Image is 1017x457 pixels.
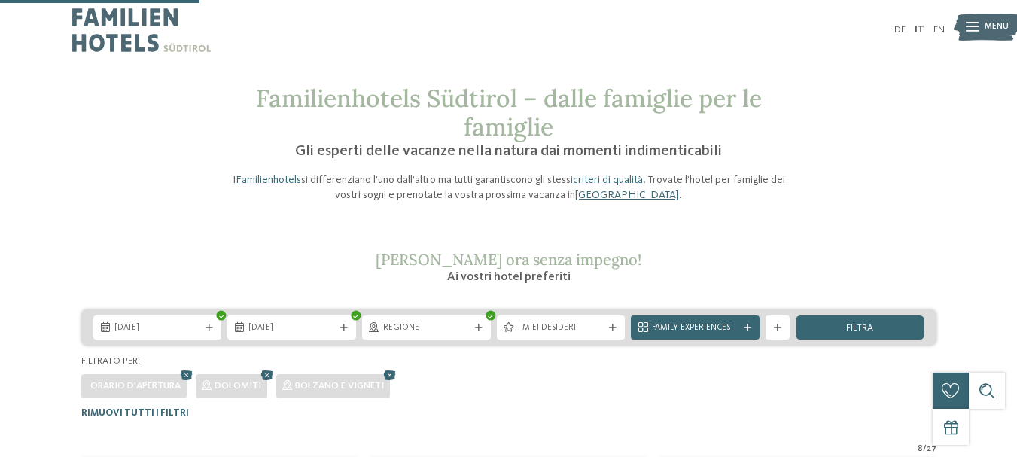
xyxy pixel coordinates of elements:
span: I miei desideri [518,322,604,334]
span: Regione [383,322,470,334]
span: Menu [985,21,1009,33]
span: Bolzano e vigneti [295,381,384,391]
span: Filtrato per: [81,356,140,366]
span: Family Experiences [652,322,738,334]
span: Orario d'apertura [90,381,181,391]
a: EN [933,25,945,35]
span: Dolomiti [215,381,261,391]
span: 8 [918,443,923,455]
span: / [923,443,927,455]
span: Familienhotels Südtirol – dalle famiglie per le famiglie [256,83,762,142]
a: DE [894,25,906,35]
a: Familienhotels [236,175,301,185]
a: IT [915,25,924,35]
span: Ai vostri hotel preferiti [447,271,571,283]
span: [PERSON_NAME] ora senza impegno! [376,250,641,269]
span: [DATE] [248,322,335,334]
a: criteri di qualità [573,175,643,185]
span: Rimuovi tutti i filtri [81,408,189,418]
span: filtra [846,324,873,334]
span: [DATE] [114,322,201,334]
a: [GEOGRAPHIC_DATA] [575,190,679,200]
span: Gli esperti delle vacanze nella natura dai momenti indimenticabili [295,144,722,159]
p: I si differenziano l’uno dall’altro ma tutti garantiscono gli stessi . Trovate l’hotel per famigl... [223,172,795,203]
span: 27 [927,443,936,455]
